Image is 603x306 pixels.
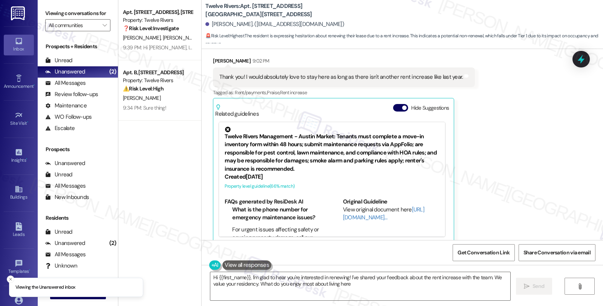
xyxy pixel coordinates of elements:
[205,20,344,28] div: [PERSON_NAME]. ([EMAIL_ADDRESS][DOMAIN_NAME])
[232,206,321,222] li: What is the phone number for emergency maintenance issues?
[45,262,77,270] div: Unknown
[516,278,552,295] button: Send
[45,57,72,64] div: Unread
[213,57,475,67] div: [PERSON_NAME]
[205,33,244,39] strong: 🚨 Risk Level: Highest
[7,275,14,283] button: Close toast
[45,228,72,236] div: Unread
[343,198,387,205] b: Original Guideline
[163,34,203,41] span: [PERSON_NAME]
[123,95,161,101] span: [PERSON_NAME]
[45,239,85,247] div: Unanswered
[205,2,356,18] b: Twelve Rivers: Apt. [STREET_ADDRESS][GEOGRAPHIC_DATA][STREET_ADDRESS]
[123,8,193,16] div: Apt. [STREET_ADDRESS], [STREET_ADDRESS]
[123,25,179,32] strong: ❓ Risk Level: Investigate
[219,73,463,81] div: Thank you! I would absolutely love to stay here as long as there isn't another rent increase like...
[210,272,510,300] textarea: Hi {{first_name}}, I'm glad to hear you're interested in renewing! I've shared your feedback abou...
[45,171,72,179] div: Unread
[225,173,439,181] div: Created [DATE]
[225,198,303,205] b: FAQs generated by ResiDesk AI
[11,6,26,20] img: ResiDesk Logo
[4,183,34,203] a: Buildings
[205,32,603,48] span: : The resident is expressing hesitation about renewing their lease due to a rent increase. This i...
[45,90,98,98] div: Review follow-ups
[235,89,267,96] span: Rent/payments ,
[107,66,118,78] div: (2)
[213,87,475,98] div: Tagged as:
[45,182,86,190] div: All Messages
[343,206,424,221] a: [URL][DOMAIN_NAME]…
[45,124,75,132] div: Escalate
[4,220,34,240] a: Leads
[26,156,27,162] span: •
[225,182,439,190] div: Property level guideline ( 66 % match)
[45,113,92,121] div: WO Follow-ups
[519,244,595,261] button: Share Conversation via email
[34,83,35,88] span: •
[458,249,510,257] span: Get Conversation Link
[4,257,34,277] a: Templates •
[38,43,118,50] div: Prospects + Residents
[107,237,118,249] div: (2)
[523,249,591,257] span: Share Conversation via email
[4,146,34,166] a: Insights •
[45,159,85,167] div: Unanswered
[123,85,164,92] strong: ⚠️ Risk Level: High
[225,127,439,173] div: Twelve Rivers Management - Austin Market: Tenants must complete a move-in inventory form within 4...
[27,119,28,125] span: •
[45,79,86,87] div: All Messages
[577,283,583,289] i: 
[103,22,107,28] i: 
[232,226,321,258] li: For urgent issues affecting safety or causing property damage, call our emergency line at [PHONE_...
[49,19,98,31] input: All communities
[524,283,530,289] i: 
[215,104,259,118] div: Related guidelines
[45,68,85,76] div: Unanswered
[343,206,440,222] div: View original document here
[251,57,269,65] div: 9:02 PM
[267,89,280,96] span: Praise ,
[38,145,118,153] div: Prospects
[453,244,514,261] button: Get Conversation Link
[123,16,193,24] div: Property: Twelve Rivers
[533,282,544,290] span: Send
[45,8,110,19] label: Viewing conversations for
[123,76,193,84] div: Property: Twelve Rivers
[123,44,383,51] div: 9:39 PM: Hi [PERSON_NAME], I understand this is concerning. I'll be in touch when we have an upda...
[38,214,118,222] div: Residents
[45,102,87,110] div: Maintenance
[123,69,193,76] div: Apt. B, [STREET_ADDRESS]
[280,89,307,96] span: Rent increase
[4,109,34,129] a: Site Visit •
[29,268,30,273] span: •
[123,104,166,111] div: 9:34 PM: Sure thing!
[4,35,34,55] a: Inbox
[411,104,449,112] label: Hide Suggestions
[45,251,86,259] div: All Messages
[15,284,75,291] p: Viewing the Unanswered inbox
[123,34,163,41] span: [PERSON_NAME]
[45,193,89,201] div: New Inbounds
